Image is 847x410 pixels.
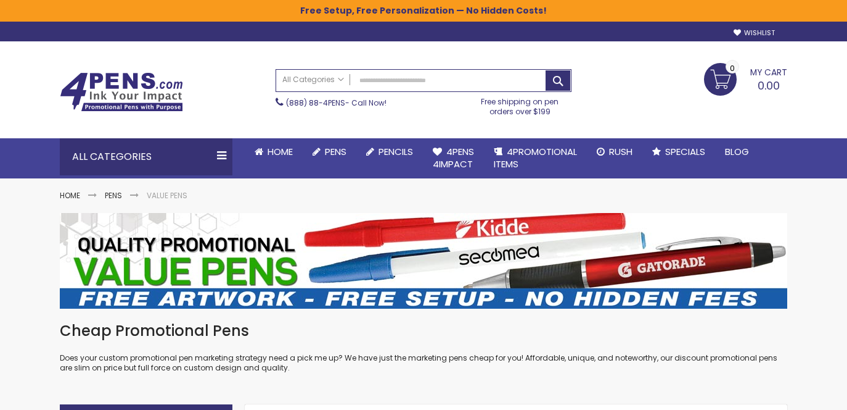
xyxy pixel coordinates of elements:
span: 0 [730,62,735,74]
strong: Value Pens [147,190,187,201]
a: Pens [105,190,122,201]
a: All Categories [276,70,350,90]
div: Does your custom promotional pen marketing strategy need a pick me up? We have just the marketing... [60,321,787,374]
h1: Cheap Promotional Pens [60,321,787,341]
span: Home [268,145,293,158]
a: (888) 88-4PENS [286,98,345,108]
a: 4Pens4impact [423,138,484,178]
span: - Call Now! [286,98,387,108]
span: All Categories [282,75,344,85]
a: Pens [303,138,356,165]
a: Blog [715,138,759,165]
span: Pens [325,145,346,158]
img: 4Pens Custom Pens and Promotional Products [60,72,183,112]
a: Home [60,190,80,201]
a: Home [245,138,303,165]
div: All Categories [60,138,232,175]
a: Rush [587,138,642,165]
img: Value Pens [60,213,787,309]
span: Rush [609,145,632,158]
span: 0.00 [758,78,780,93]
span: Pencils [378,145,413,158]
a: Pencils [356,138,423,165]
a: 0.00 0 [704,63,787,94]
span: 4Pens 4impact [433,145,474,170]
a: Specials [642,138,715,165]
span: Specials [665,145,705,158]
div: Free shipping on pen orders over $199 [469,92,572,117]
span: Blog [725,145,749,158]
a: 4PROMOTIONALITEMS [484,138,587,178]
a: Wishlist [734,28,775,38]
span: 4PROMOTIONAL ITEMS [494,145,577,170]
